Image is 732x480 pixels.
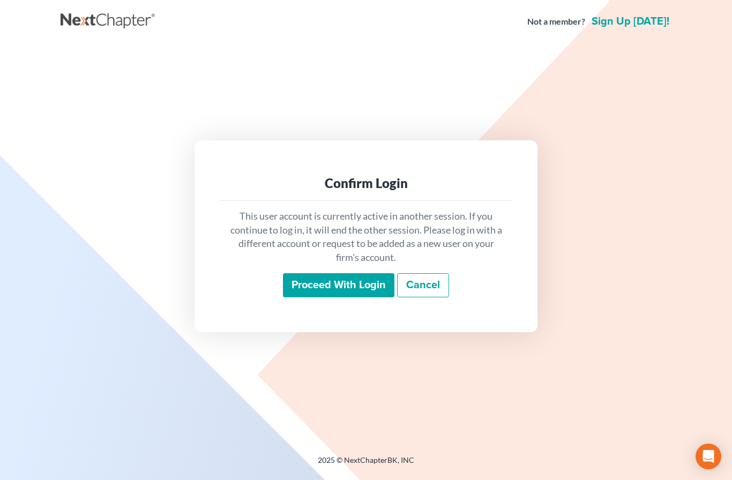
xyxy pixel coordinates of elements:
input: Proceed with login [283,273,394,298]
div: Open Intercom Messenger [696,444,721,469]
div: Confirm Login [229,175,503,192]
strong: Not a member? [527,16,585,28]
a: Cancel [397,273,449,298]
div: 2025 © NextChapterBK, INC [61,455,671,474]
a: Sign up [DATE]! [589,16,671,27]
p: This user account is currently active in another session. If you continue to log in, it will end ... [229,209,503,265]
